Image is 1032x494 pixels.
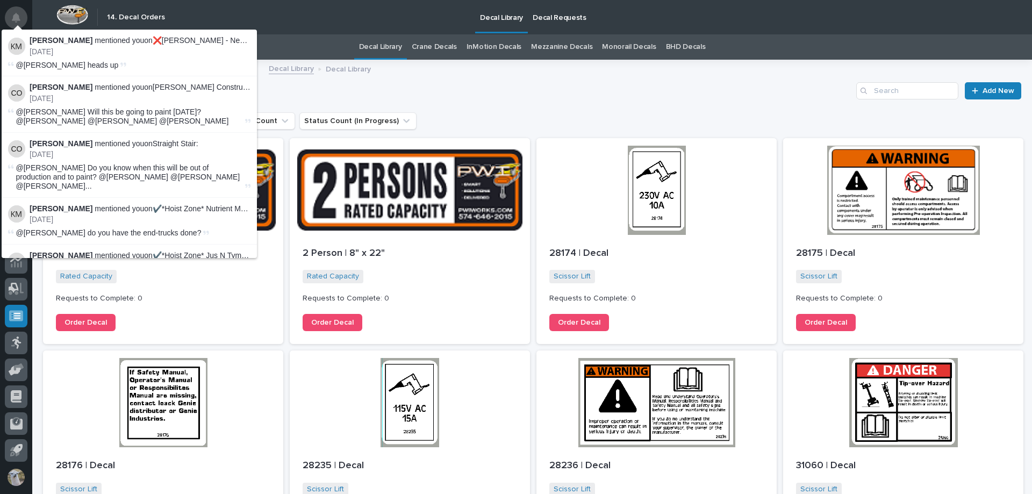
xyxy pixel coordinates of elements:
[359,34,402,60] a: Decal Library
[602,34,656,60] a: Monorail Decals
[8,84,25,102] img: Caleb Oetjen
[30,83,92,91] strong: [PERSON_NAME]
[269,62,314,74] a: Decal Library
[800,485,837,494] a: Scissor Lift
[16,108,229,125] span: @[PERSON_NAME] Will this be going to paint [DATE]? @[PERSON_NAME] @[PERSON_NAME] @[PERSON_NAME]
[549,248,764,260] p: 28174 | Decal
[303,294,517,303] p: Requests to Complete: 0
[307,485,344,494] a: Scissor Lift
[43,83,852,98] h1: Decal Library
[796,314,856,331] a: Order Decal
[800,272,837,281] a: Scissor Lift
[983,87,1014,95] span: Add New
[107,13,165,22] h2: 14. Decal Orders
[60,272,112,281] a: Rated Capacity
[30,251,250,260] p: mentioned you on ✔️*Hoist Zone* Jus N Tyme Tooling Scrapers - FSTRM2 :
[30,215,250,224] p: [DATE]
[5,466,27,489] button: users-avatar
[796,460,1010,472] p: 31060 | Decal
[299,112,417,130] button: Status Count (In Progress)
[13,13,27,30] div: Notifications
[467,34,521,60] a: InMotion Decals
[326,62,371,74] p: Decal Library
[558,319,600,326] span: Order Decal
[8,205,25,223] img: Kyle Miller
[16,163,243,190] span: @[PERSON_NAME] Do you know when this will be out of production and to paint? @[PERSON_NAME] @[PER...
[56,460,270,472] p: 28176 | Decal
[554,272,591,281] a: Scissor Lift
[60,485,97,494] a: Scissor Lift
[30,36,250,45] p: mentioned you on ❌[PERSON_NAME] - New Building - Dual 2 Ton Bridge UltraLite Freestanding :
[30,83,250,92] p: mentioned you on [PERSON_NAME] Construction - Stair :
[16,228,202,237] span: @[PERSON_NAME] do you have the end-trucks done?
[531,34,592,60] a: Mezzanine Decals
[30,204,250,213] p: mentioned you on ✔️*Hoist Zone* Nutrient Management Partners - 🤖 Under-Running "SBK" Series Manua...
[307,272,359,281] a: Rated Capacity
[30,139,250,148] p: mentioned you on Straight Stair :
[536,138,777,344] a: 28174 | DecalScissor Lift Requests to Complete: 0Order Decal
[30,251,92,260] strong: [PERSON_NAME]
[30,204,92,213] strong: [PERSON_NAME]
[549,294,764,303] p: Requests to Complete: 0
[30,139,92,148] strong: [PERSON_NAME]
[412,34,457,60] a: Crane Decals
[56,314,116,331] a: Order Decal
[8,38,25,55] img: Kyle Miller
[796,294,1010,303] p: Requests to Complete: 0
[56,5,88,25] img: Workspace Logo
[16,61,119,69] span: @[PERSON_NAME] heads up
[303,460,517,472] p: 28235 | Decal
[549,460,764,472] p: 28236 | Decal
[965,82,1021,99] a: Add New
[30,36,92,45] strong: [PERSON_NAME]
[290,138,530,344] a: 2 Person | 8" x 22"Rated Capacity Requests to Complete: 0Order Decal
[856,82,958,99] input: Search
[303,248,517,260] p: 2 Person | 8" x 22"
[8,140,25,157] img: Caleb Oetjen
[56,294,270,303] p: Requests to Complete: 0
[5,6,27,29] button: Notifications
[64,319,107,326] span: Order Decal
[805,319,847,326] span: Order Decal
[30,47,250,56] p: [DATE]
[311,319,354,326] span: Order Decal
[8,253,25,270] img: Kyle Miller
[30,150,250,159] p: [DATE]
[303,314,362,331] a: Order Decal
[666,34,706,60] a: BHD Decals
[30,94,250,103] p: [DATE]
[796,248,1010,260] p: 28175 | Decal
[554,485,591,494] a: Scissor Lift
[783,138,1023,344] a: 28175 | DecalScissor Lift Requests to Complete: 0Order Decal
[549,314,609,331] a: Order Decal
